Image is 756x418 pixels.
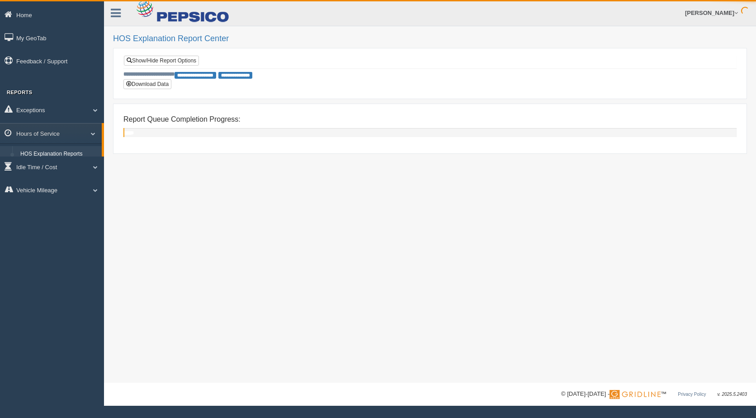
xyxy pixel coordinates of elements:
[123,79,171,89] button: Download Data
[16,146,102,162] a: HOS Explanation Reports
[678,392,706,397] a: Privacy Policy
[113,34,747,43] h2: HOS Explanation Report Center
[124,56,199,66] a: Show/Hide Report Options
[610,390,661,399] img: Gridline
[718,392,747,397] span: v. 2025.5.2403
[123,115,737,123] h4: Report Queue Completion Progress:
[561,389,747,399] div: © [DATE]-[DATE] - ™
